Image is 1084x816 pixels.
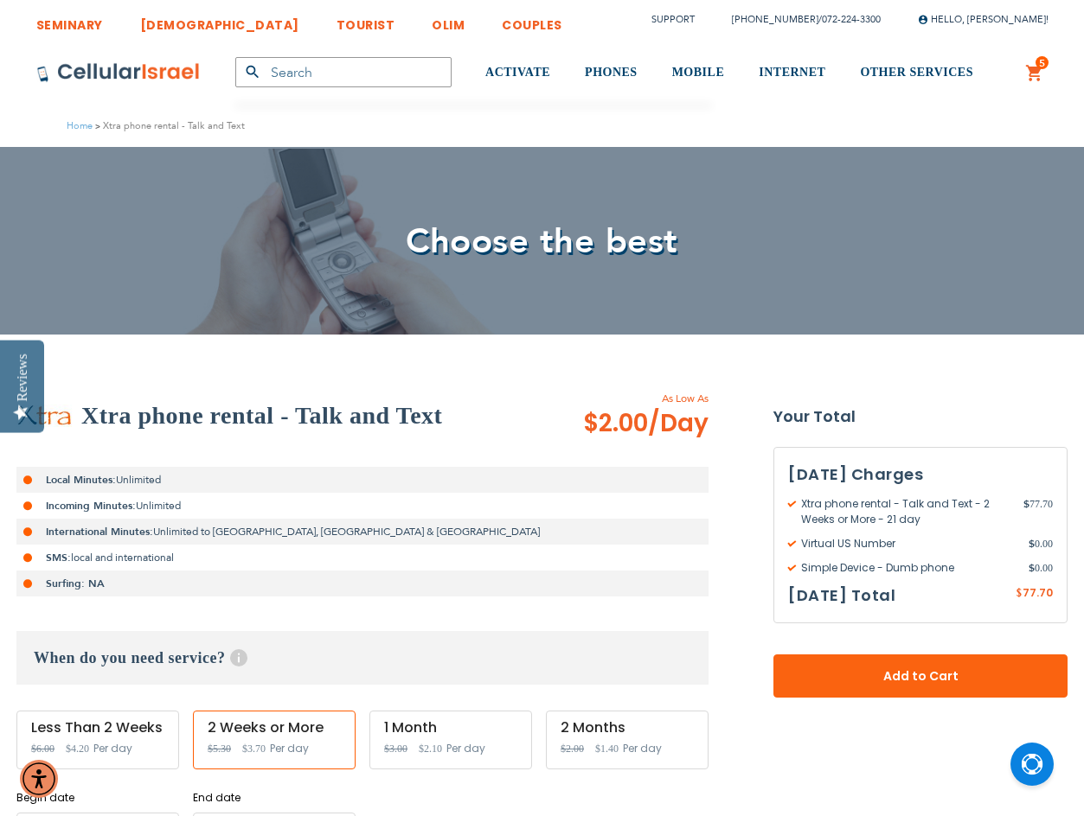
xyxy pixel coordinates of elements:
[235,57,452,87] input: Search
[788,583,895,609] h3: [DATE] Total
[1016,586,1023,602] span: $
[648,406,709,441] span: /Day
[485,41,550,105] a: ACTIVATE
[732,13,818,26] a: [PHONE_NUMBER]
[561,743,584,755] span: $2.00
[788,496,1023,527] span: Xtra phone rental - Talk and Text - 2 Weeks or More - 21 day
[384,720,517,736] div: 1 Month
[16,519,709,545] li: Unlimited to [GEOGRAPHIC_DATA], [GEOGRAPHIC_DATA] & [GEOGRAPHIC_DATA]
[46,551,71,564] strong: SMS:
[860,41,973,105] a: OTHER SERVICES
[585,66,638,79] span: PHONES
[651,13,695,26] a: Support
[918,13,1049,26] span: Hello, [PERSON_NAME]!
[36,4,103,36] a: SEMINARY
[67,119,93,132] a: Home
[1025,63,1044,84] a: 5
[46,525,153,539] strong: International Minutes:
[485,66,550,79] span: ACTIVATE
[419,743,442,755] span: $2.10
[93,118,245,134] li: Xtra phone rental - Talk and Text
[1023,496,1053,527] span: 77.70
[831,667,1010,685] span: Add to Cart
[20,760,58,798] div: Accessibility Menu
[759,66,825,79] span: INTERNET
[1029,560,1053,576] span: 0.00
[16,405,73,427] img: Xtra phone rental - Talk and Text
[15,354,30,401] div: Reviews
[1023,496,1029,512] span: $
[31,743,55,755] span: $6.00
[788,560,1029,576] span: Simple Device - Dumb phone
[270,741,309,756] span: Per day
[623,741,662,756] span: Per day
[1023,585,1053,600] span: 77.70
[585,41,638,105] a: PHONES
[46,473,116,487] strong: Local Minutes:
[1029,536,1053,551] span: 0.00
[1029,560,1035,576] span: $
[1039,56,1045,70] span: 5
[337,4,395,36] a: TOURIST
[140,4,299,36] a: [DEMOGRAPHIC_DATA]
[773,654,1068,698] button: Add to Cart
[1029,536,1035,551] span: $
[242,743,266,755] span: $3.70
[536,391,709,406] span: As Low As
[583,406,709,441] span: $2.00
[16,545,709,571] li: local and international
[446,741,485,756] span: Per day
[561,720,694,736] div: 2 Months
[81,398,442,433] h2: Xtra phone rental - Talk and Text
[16,790,179,806] label: Begin date
[432,4,465,36] a: OLIM
[502,4,562,36] a: COUPLES
[66,743,89,755] span: $4.20
[406,218,678,265] span: Choose the best
[773,404,1068,430] strong: Your Total
[384,743,407,755] span: $3.00
[46,577,105,590] strong: Surfing: NA
[759,41,825,105] a: INTERNET
[193,790,356,806] label: End date
[672,41,725,105] a: MOBILE
[16,631,709,685] h3: When do you need service?
[46,499,136,513] strong: Incoming Minutes:
[715,7,881,32] li: /
[672,66,725,79] span: MOBILE
[230,649,247,666] span: Help
[16,467,709,493] li: Unlimited
[788,462,1053,488] h3: [DATE] Charges
[208,720,341,736] div: 2 Weeks or More
[208,743,231,755] span: $5.30
[16,493,709,519] li: Unlimited
[788,536,1029,551] span: Virtual US Number
[860,66,973,79] span: OTHER SERVICES
[822,13,881,26] a: 072-224-3300
[93,741,132,756] span: Per day
[595,743,619,755] span: $1.40
[36,62,201,83] img: Cellular Israel Logo
[31,720,164,736] div: Less Than 2 Weeks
